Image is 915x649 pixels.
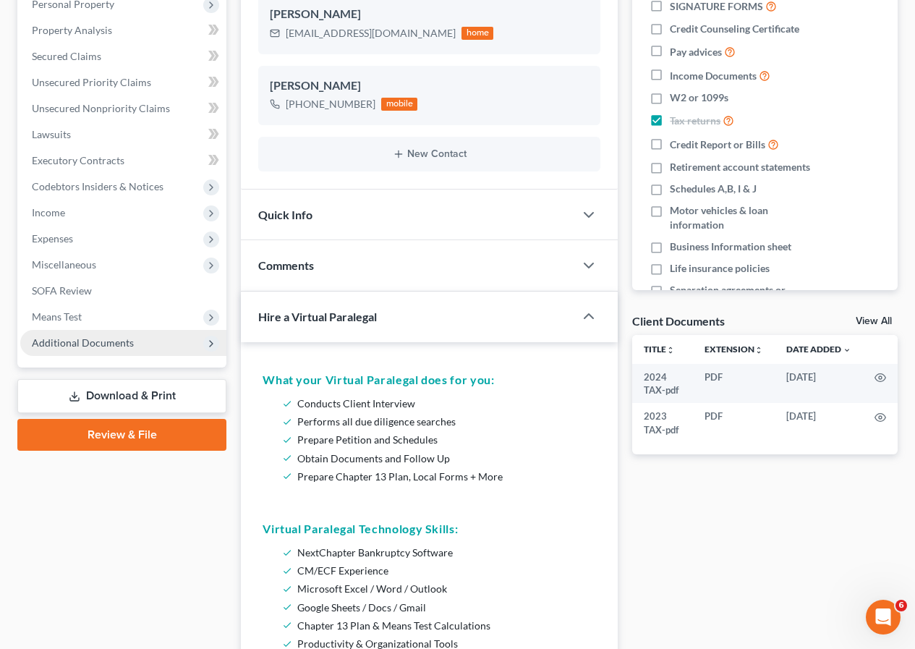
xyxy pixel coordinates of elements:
[32,128,71,140] span: Lawsuits
[20,122,226,148] a: Lawsuits
[32,154,124,166] span: Executory Contracts
[270,77,589,95] div: [PERSON_NAME]
[786,344,851,355] a: Date Added expand_more
[775,403,863,443] td: [DATE]
[297,394,590,412] li: Conducts Client Interview
[644,344,675,355] a: Titleunfold_more
[670,283,819,312] span: Separation agreements or decrees of divorces
[20,96,226,122] a: Unsecured Nonpriority Claims
[32,310,82,323] span: Means Test
[20,43,226,69] a: Secured Claims
[775,364,863,404] td: [DATE]
[670,182,757,196] span: Schedules A,B, I & J
[263,371,596,389] h5: What your Virtual Paralegal does for you:
[32,232,73,245] span: Expenses
[20,69,226,96] a: Unsecured Priority Claims
[20,17,226,43] a: Property Analysis
[258,208,312,221] span: Quick Info
[670,90,728,105] span: W2 or 1099s
[670,45,722,59] span: Pay advices
[632,364,693,404] td: 2024 TAX-pdf
[754,346,763,355] i: unfold_more
[270,148,589,160] button: New Contact
[297,580,590,598] li: Microsoft Excel / Word / Outlook
[32,50,101,62] span: Secured Claims
[666,346,675,355] i: unfold_more
[263,520,596,538] h5: Virtual Paralegal Technology Skills:
[32,24,112,36] span: Property Analysis
[856,316,892,326] a: View All
[32,336,134,349] span: Additional Documents
[258,310,377,323] span: Hire a Virtual Paralegal
[705,344,763,355] a: Extensionunfold_more
[20,278,226,304] a: SOFA Review
[258,258,314,272] span: Comments
[693,403,775,443] td: PDF
[17,379,226,413] a: Download & Print
[670,261,770,276] span: Life insurance policies
[670,137,765,152] span: Credit Report or Bills
[670,160,810,174] span: Retirement account statements
[670,203,819,232] span: Motor vehicles & loan information
[381,98,417,111] div: mobile
[297,430,590,449] li: Prepare Petition and Schedules
[297,561,590,580] li: CM/ECF Experience
[32,258,96,271] span: Miscellaneous
[32,102,170,114] span: Unsecured Nonpriority Claims
[297,467,590,485] li: Prepare Chapter 13 Plan, Local Forms + More
[32,76,151,88] span: Unsecured Priority Claims
[693,364,775,404] td: PDF
[461,27,493,40] div: home
[32,284,92,297] span: SOFA Review
[895,600,907,611] span: 6
[670,114,720,128] span: Tax returns
[297,412,590,430] li: Performs all due diligence searches
[843,346,851,355] i: expand_more
[17,419,226,451] a: Review & File
[670,239,791,254] span: Business Information sheet
[286,26,456,41] div: [EMAIL_ADDRESS][DOMAIN_NAME]
[32,206,65,219] span: Income
[670,22,799,36] span: Credit Counseling Certificate
[32,180,163,192] span: Codebtors Insiders & Notices
[297,449,590,467] li: Obtain Documents and Follow Up
[297,616,590,635] li: Chapter 13 Plan & Means Test Calculations
[632,313,725,328] div: Client Documents
[270,6,589,23] div: [PERSON_NAME]
[297,543,590,561] li: NextChapter Bankruptcy Software
[670,69,757,83] span: Income Documents
[632,403,693,443] td: 2023 TAX-pdf
[20,148,226,174] a: Executory Contracts
[866,600,901,635] iframe: Intercom live chat
[297,598,590,616] li: Google Sheets / Docs / Gmail
[286,97,375,111] div: [PHONE_NUMBER]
